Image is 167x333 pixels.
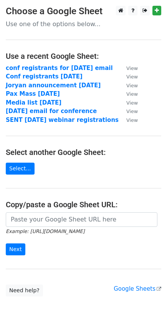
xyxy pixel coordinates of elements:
[114,285,161,292] a: Google Sheets
[6,6,161,17] h3: Choose a Google Sheet
[119,65,138,72] a: View
[119,117,138,123] a: View
[6,65,113,72] a: conf registrants for [DATE] email
[6,52,161,61] h4: Use a recent Google Sheet:
[6,108,97,115] a: [DATE] email for conference
[119,90,138,97] a: View
[119,108,138,115] a: View
[6,82,101,89] a: Joryan announcement [DATE]
[6,200,161,209] h4: Copy/paste a Google Sheet URL:
[119,99,138,106] a: View
[126,74,138,80] small: View
[6,148,161,157] h4: Select another Google Sheet:
[6,285,43,296] a: Need help?
[126,117,138,123] small: View
[6,73,83,80] a: Conf registrants [DATE]
[126,100,138,106] small: View
[126,83,138,88] small: View
[126,108,138,114] small: View
[126,91,138,97] small: View
[6,243,25,255] input: Next
[6,212,157,227] input: Paste your Google Sheet URL here
[119,82,138,89] a: View
[6,163,35,175] a: Select...
[6,20,161,28] p: Use one of the options below...
[119,73,138,80] a: View
[6,99,61,106] a: Media list [DATE]
[6,117,119,123] a: SENT [DATE] webinar registrations
[126,65,138,71] small: View
[6,228,84,234] small: Example: [URL][DOMAIN_NAME]
[6,90,60,97] a: Pax Mass [DATE]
